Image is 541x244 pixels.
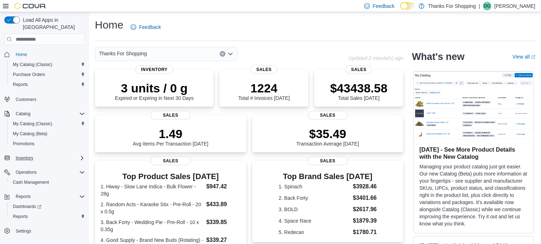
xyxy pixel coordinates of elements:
span: Reports [13,82,28,87]
span: Settings [16,228,31,234]
button: My Catalog (Classic) [7,60,88,70]
p: 1224 [238,81,290,95]
dd: $433.89 [206,200,240,209]
h3: [DATE] - See More Product Details with the New Catalog [419,146,528,160]
a: Settings [13,227,34,235]
a: Reports [10,212,31,221]
span: Home [13,50,85,59]
span: DG [484,2,490,10]
span: Reports [16,194,31,199]
button: Clear input [220,51,225,57]
span: Customers [13,95,85,103]
span: Feedback [373,2,394,10]
button: My Catalog (Classic) [7,119,88,129]
a: View allExternal link [512,54,535,60]
a: My Catalog (Beta) [10,129,50,138]
span: Home [16,52,27,57]
div: Transaction Average [DATE] [296,127,359,147]
span: Reports [10,212,85,221]
p: $43438.58 [330,81,388,95]
button: Cash Management [7,177,88,187]
dt: 2. Random Acts - Karaoke Stix - Pre-Roll - 20 x 0.5g [101,201,203,215]
p: $35.49 [296,127,359,141]
span: My Catalog (Classic) [13,62,52,67]
a: Purchase Orders [10,70,48,79]
span: Inventory [16,155,33,161]
p: Updated 2 minute(s) ago [348,55,403,61]
svg: External link [531,55,535,59]
a: My Catalog (Classic) [10,120,55,128]
span: Settings [13,227,85,235]
span: Reports [10,80,85,89]
button: Reports [1,192,88,202]
dd: $3928.46 [353,182,377,191]
span: My Catalog (Beta) [10,129,85,138]
button: Purchase Orders [7,70,88,80]
div: Avg Items Per Transaction [DATE] [133,127,208,147]
div: Total Sales [DATE] [330,81,388,101]
button: My Catalog (Beta) [7,129,88,139]
dt: 5. Redecan [279,229,350,236]
p: 1.49 [133,127,208,141]
dt: 1. Spinach [279,183,350,190]
button: Reports [7,80,88,90]
a: Feedback [128,20,164,34]
span: My Catalog (Beta) [13,131,47,137]
span: Customers [16,97,36,102]
input: Dark Mode [400,2,415,10]
span: Promotions [10,139,85,148]
a: Dashboards [7,202,88,212]
button: Inventory [13,154,36,162]
button: Home [1,49,88,60]
dd: $2617.96 [353,205,377,214]
dt: 3. Back Forty - Wedding Pie - Pre-Roll - 10 x 0.35g [101,219,203,233]
span: Inventory [135,65,173,74]
button: Customers [1,94,88,104]
span: Feedback [139,24,161,31]
div: D Guenther [483,2,491,10]
h3: Top Product Sales [DATE] [101,172,241,181]
p: | [479,2,480,10]
span: Catalog [16,111,30,117]
dt: 2. Back Forty [279,194,350,202]
button: Reports [7,212,88,222]
div: Expired or Expiring in Next 30 Days [115,81,194,101]
span: Promotions [13,141,35,147]
span: Operations [16,169,37,175]
h2: What's new [412,51,464,62]
p: Thanks For Shopping [428,2,476,10]
a: My Catalog (Classic) [10,60,55,69]
a: Dashboards [10,202,44,211]
span: Reports [13,214,28,219]
dd: $3401.66 [353,194,377,202]
span: My Catalog (Classic) [10,60,85,69]
dd: $947.42 [206,182,240,191]
span: Sales [308,111,348,120]
span: Sales [308,157,348,165]
a: Home [13,50,30,59]
button: Reports [13,192,34,201]
button: Catalog [13,110,33,118]
a: Reports [10,80,31,89]
span: Dashboards [13,204,41,209]
button: Promotions [7,139,88,149]
span: My Catalog (Classic) [13,121,52,127]
dd: $1879.39 [353,217,377,225]
span: Sales [150,157,190,165]
button: Operations [13,168,40,177]
span: Dashboards [10,202,85,211]
div: Total # Invoices [DATE] [238,81,290,101]
span: Purchase Orders [10,70,85,79]
span: My Catalog (Classic) [10,120,85,128]
img: Cova [14,2,46,10]
button: Inventory [1,153,88,163]
span: Load All Apps in [GEOGRAPHIC_DATA] [20,16,85,31]
button: Open list of options [228,51,233,57]
dt: 4. Space Race [279,217,350,224]
dt: 3. BOLD [279,206,350,213]
a: Promotions [10,139,37,148]
span: Sales [150,111,190,120]
dd: $339.85 [206,218,240,227]
span: Catalog [13,110,85,118]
